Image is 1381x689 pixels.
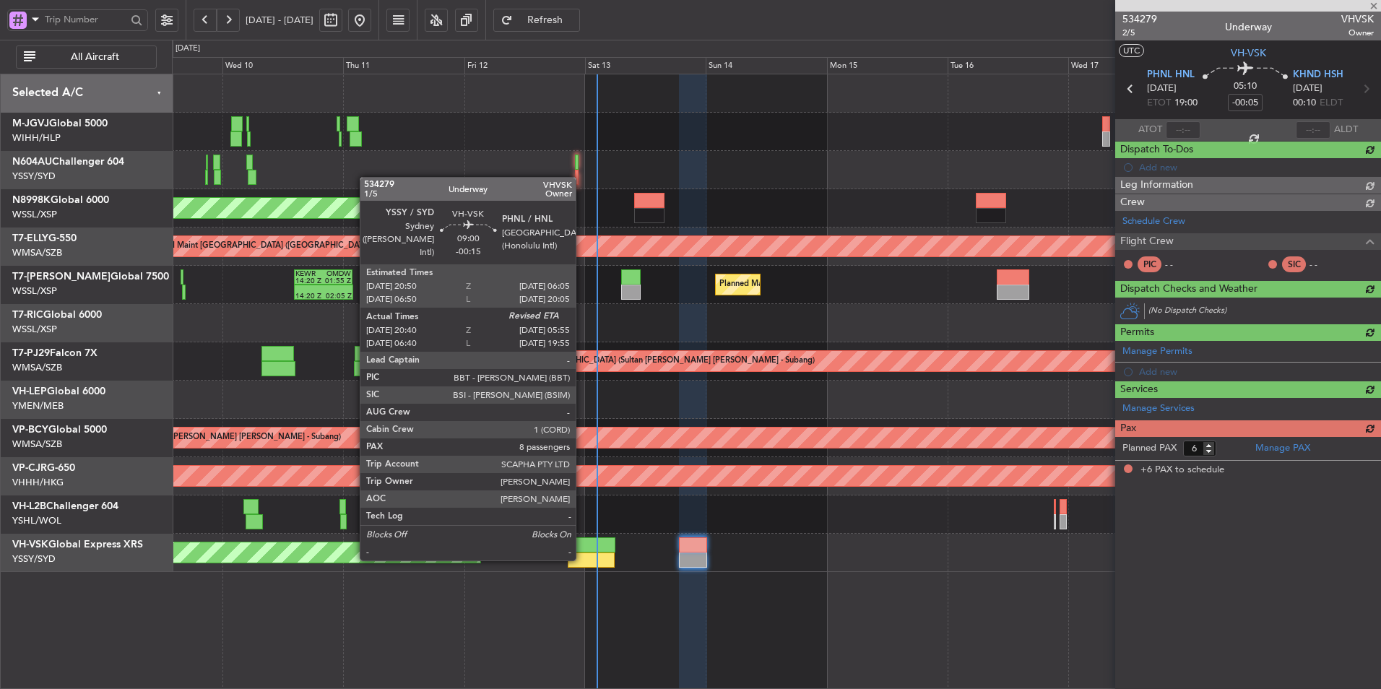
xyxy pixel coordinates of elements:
[1293,82,1322,96] span: [DATE]
[12,233,48,243] span: T7-ELLY
[827,57,948,74] div: Mon 15
[12,272,111,282] span: T7-[PERSON_NAME]
[323,277,351,285] div: 01:55 Z
[478,350,815,372] div: Planned Maint [GEOGRAPHIC_DATA] (Sultan [PERSON_NAME] [PERSON_NAME] - Subang)
[12,552,56,565] a: YSSY/SYD
[706,57,826,74] div: Sun 14
[246,14,313,27] span: [DATE] - [DATE]
[1119,44,1144,57] button: UTC
[719,274,889,295] div: Planned Maint [GEOGRAPHIC_DATA] (Seletar)
[1341,12,1374,27] span: VHVSK
[295,270,324,277] div: KEWR
[45,9,126,30] input: Trip Number
[295,277,324,285] div: 14:20 Z
[1147,68,1195,82] span: PHNL HNL
[1122,27,1157,39] span: 2/5
[12,208,57,221] a: WSSL/XSP
[12,285,57,298] a: WSSL/XSP
[1225,19,1272,35] div: Underway
[1293,68,1343,82] span: KHND HSH
[1147,82,1177,96] span: [DATE]
[12,501,118,511] a: VH-L2BChallenger 604
[12,438,62,451] a: WMSA/SZB
[12,514,61,527] a: YSHL/WOL
[12,425,48,435] span: VP-BCY
[12,539,48,550] span: VH-VSK
[12,118,49,129] span: M-JGVJ
[12,386,47,396] span: VH-LEP
[12,310,102,320] a: T7-RICGlobal 6000
[1068,57,1189,74] div: Wed 17
[12,233,77,243] a: T7-ELLYG-550
[1320,96,1343,110] span: ELDT
[16,45,157,69] button: All Aircraft
[12,157,52,167] span: N604AU
[12,323,57,336] a: WSSL/XSP
[12,118,108,129] a: M-JGVJGlobal 5000
[324,292,352,300] div: 02:05 Z
[12,463,47,473] span: VP-CJR
[1231,45,1266,61] span: VH-VSK
[12,272,169,282] a: T7-[PERSON_NAME]Global 7500
[12,386,105,396] a: VH-LEPGlobal 6000
[1234,79,1257,94] span: 05:10
[145,235,386,257] div: Planned Maint [GEOGRAPHIC_DATA] ([GEOGRAPHIC_DATA] Intl)
[12,539,143,550] a: VH-VSKGlobal Express XRS
[1293,96,1316,110] span: 00:10
[12,246,62,259] a: WMSA/SZB
[1147,96,1171,110] span: ETOT
[1122,12,1157,27] span: 534279
[12,310,43,320] span: T7-RIC
[12,170,56,183] a: YSSY/SYD
[12,425,107,435] a: VP-BCYGlobal 5000
[176,43,200,55] div: [DATE]
[12,195,109,205] a: N8998KGlobal 6000
[12,399,64,412] a: YMEN/MEB
[222,57,343,74] div: Wed 10
[323,270,351,277] div: OMDW
[12,361,62,374] a: WMSA/SZB
[12,501,46,511] span: VH-L2B
[12,476,64,489] a: VHHH/HKG
[367,274,509,295] div: Planned Maint Dubai (Al Maktoum Intl)
[1341,27,1374,39] span: Owner
[464,57,585,74] div: Fri 12
[343,57,464,74] div: Thu 11
[493,9,580,32] button: Refresh
[1174,96,1198,110] span: 19:00
[1138,123,1162,137] span: ATOT
[948,57,1068,74] div: Tue 16
[516,15,575,25] span: Refresh
[295,292,324,300] div: 14:20 Z
[12,195,51,205] span: N8998K
[12,463,75,473] a: VP-CJRG-650
[12,348,98,358] a: T7-PJ29Falcon 7X
[12,348,50,358] span: T7-PJ29
[1334,123,1358,137] span: ALDT
[585,57,706,74] div: Sat 13
[12,157,124,167] a: N604AUChallenger 604
[38,52,152,62] span: All Aircraft
[12,131,61,144] a: WIHH/HLP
